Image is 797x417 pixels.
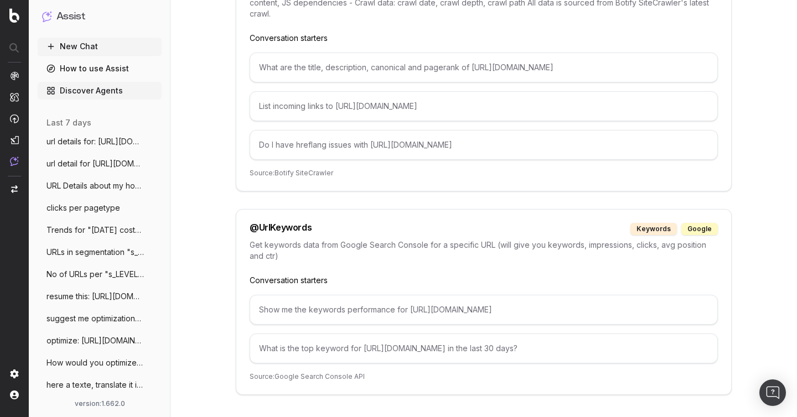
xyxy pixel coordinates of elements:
[10,369,19,378] img: Setting
[38,288,162,305] button: resume this: [URL][DOMAIN_NAME]
[38,376,162,394] button: here a texte, translate it in english U
[46,225,144,236] span: Trends for "[DATE] costume"
[38,221,162,239] button: Trends for "[DATE] costume"
[46,291,144,302] span: resume this: [URL][DOMAIN_NAME]
[9,8,19,23] img: Botify logo
[46,158,144,169] span: url detail for [URL][DOMAIN_NAME][PERSON_NAME]
[250,169,718,178] p: Source: Botify SiteCrawler
[38,38,162,55] button: New Chat
[250,53,718,82] div: What are the title, description, canonical and pagerank of [URL][DOMAIN_NAME]
[681,223,718,235] div: google
[46,379,144,390] span: here a texte, translate it in english U
[38,265,162,283] button: No of URLs per "s_LEVEL2_FOLDERS"
[250,295,718,325] div: Show me the keywords performance for [URL][DOMAIN_NAME]
[42,11,52,22] img: Assist
[250,223,312,235] div: @ UrlKeywords
[10,92,19,102] img: Intelligence
[250,333,718,363] div: What is the top keyword for [URL][DOMAIN_NAME] in the last 30 days?
[38,60,162,77] a: How to use Assist
[46,335,144,346] span: optimize: [URL][DOMAIN_NAME][PERSON_NAME]
[38,177,162,195] button: URL Details about my hompage
[38,199,162,217] button: clicks per pagetype
[56,9,85,24] h1: Assist
[10,114,19,123] img: Activation
[46,269,144,280] span: No of URLs per "s_LEVEL2_FOLDERS"
[10,390,19,399] img: My account
[11,185,18,193] img: Switch project
[46,313,144,324] span: suggest me optimizations based on: https
[250,239,718,262] p: Get keywords data from Google Search Console for a specific URL (will give you keywords, impressi...
[46,357,144,368] span: How would you optimize: [URL][PERSON_NAME]
[38,310,162,327] button: suggest me optimizations based on: https
[42,399,157,408] div: version: 1.662.0
[250,33,718,44] p: Conversation starters
[38,354,162,372] button: How would you optimize: [URL][PERSON_NAME]
[630,223,677,235] div: keywords
[46,202,120,213] span: clicks per pagetype
[250,130,718,160] div: Do I have hreflang issues with [URL][DOMAIN_NAME]
[10,71,19,80] img: Analytics
[250,91,718,121] div: List incoming links to [URL][DOMAIN_NAME]
[10,157,19,166] img: Assist
[42,9,157,24] button: Assist
[46,136,144,147] span: url details for: [URL][DOMAIN_NAME][PERSON_NAME]
[250,275,718,286] p: Conversation starters
[46,180,144,191] span: URL Details about my hompage
[38,133,162,150] button: url details for: [URL][DOMAIN_NAME][PERSON_NAME]
[10,135,19,144] img: Studio
[38,155,162,173] button: url detail for [URL][DOMAIN_NAME][PERSON_NAME]
[38,243,162,261] button: URLs in segmentation "s_LEVEL2_FOLDERS"
[759,379,786,406] div: Open Intercom Messenger
[38,82,162,100] a: Discover Agents
[46,117,91,128] span: last 7 days
[250,372,718,381] p: Source: Google Search Console API
[46,247,144,258] span: URLs in segmentation "s_LEVEL2_FOLDERS"
[38,332,162,350] button: optimize: [URL][DOMAIN_NAME][PERSON_NAME]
